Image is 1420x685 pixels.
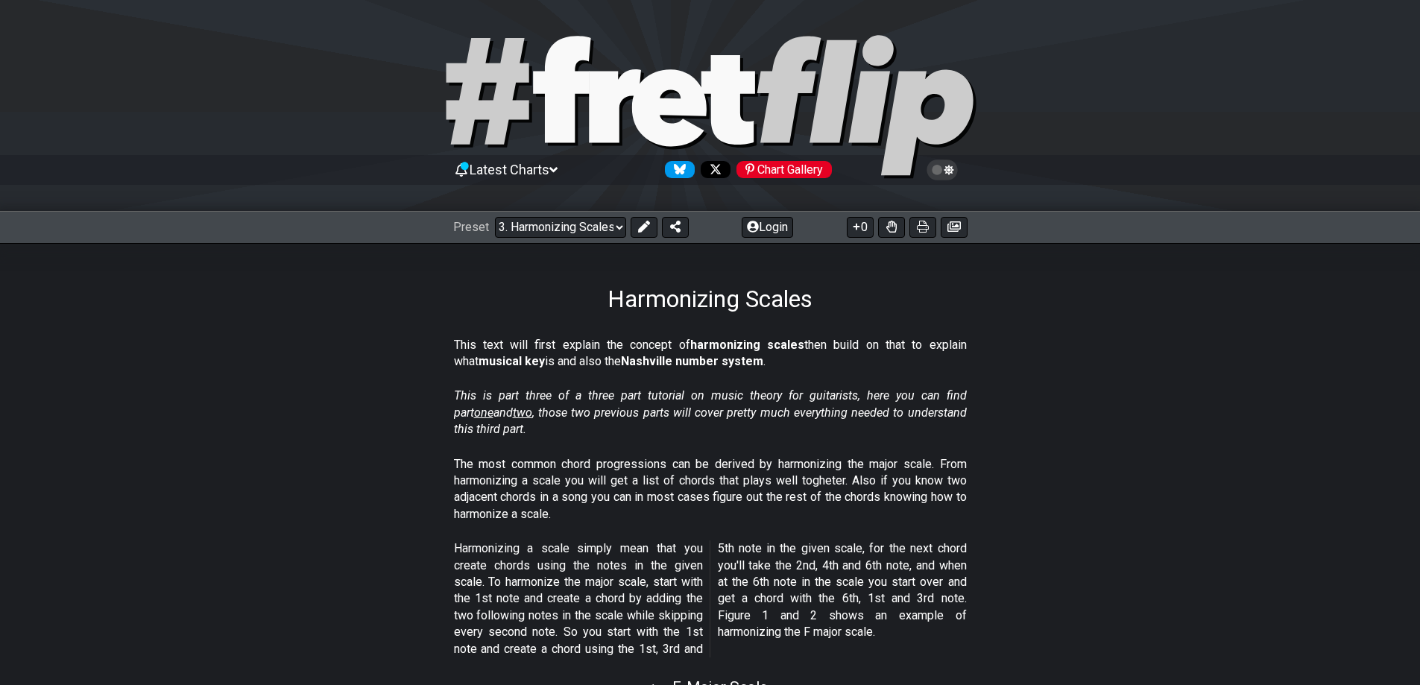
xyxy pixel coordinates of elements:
button: Create image [941,217,968,238]
p: This text will first explain the concept of then build on that to explain what is and also the . [454,337,967,370]
span: one [474,405,493,420]
button: Login [742,217,793,238]
h1: Harmonizing Scales [608,285,812,313]
span: two [513,405,532,420]
button: Edit Preset [631,217,657,238]
strong: harmonizing scales [690,338,804,352]
strong: Nashville number system [621,354,763,368]
p: Harmonizing a scale simply mean that you create chords using the notes in the given scale. To har... [454,540,967,657]
button: Print [909,217,936,238]
button: Toggle Dexterity for all fretkits [878,217,905,238]
em: This is part three of a three part tutorial on music theory for guitarists, here you can find par... [454,388,967,436]
a: #fretflip at Pinterest [730,161,832,178]
span: Latest Charts [470,162,549,177]
a: Follow #fretflip at Bluesky [659,161,695,178]
strong: musical key [479,354,545,368]
p: The most common chord progressions can be derived by harmonizing the major scale. From harmonizin... [454,456,967,523]
a: Follow #fretflip at X [695,161,730,178]
button: 0 [847,217,874,238]
select: Preset [495,217,626,238]
div: Chart Gallery [736,161,832,178]
span: Toggle light / dark theme [934,163,951,177]
button: Share Preset [662,217,689,238]
span: Preset [453,220,489,234]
